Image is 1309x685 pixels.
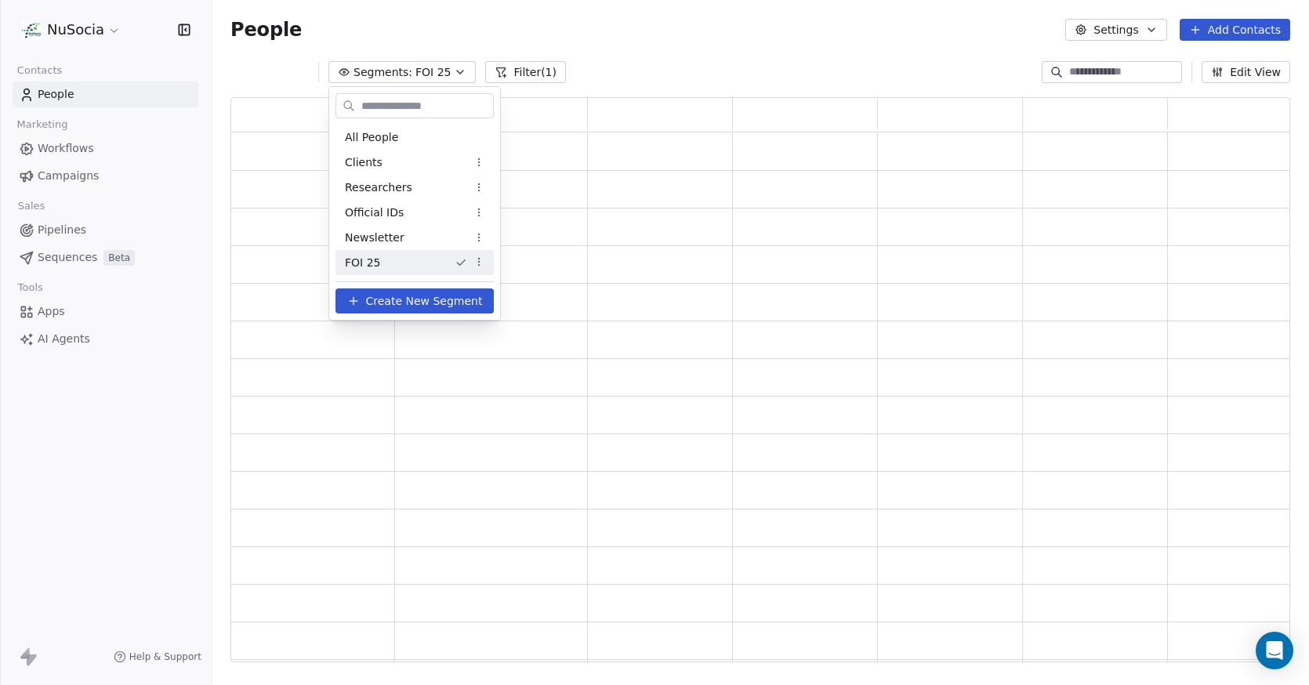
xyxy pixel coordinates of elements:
span: Official IDs [345,205,404,221]
span: Create New Segment [366,293,483,310]
button: Create New Segment [335,288,494,314]
span: Newsletter [345,230,404,246]
span: FOI 25 [345,255,380,271]
span: Clients [345,154,383,171]
span: All People [345,129,398,146]
div: Suggestions [335,125,494,275]
span: Researchers [345,179,412,196]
